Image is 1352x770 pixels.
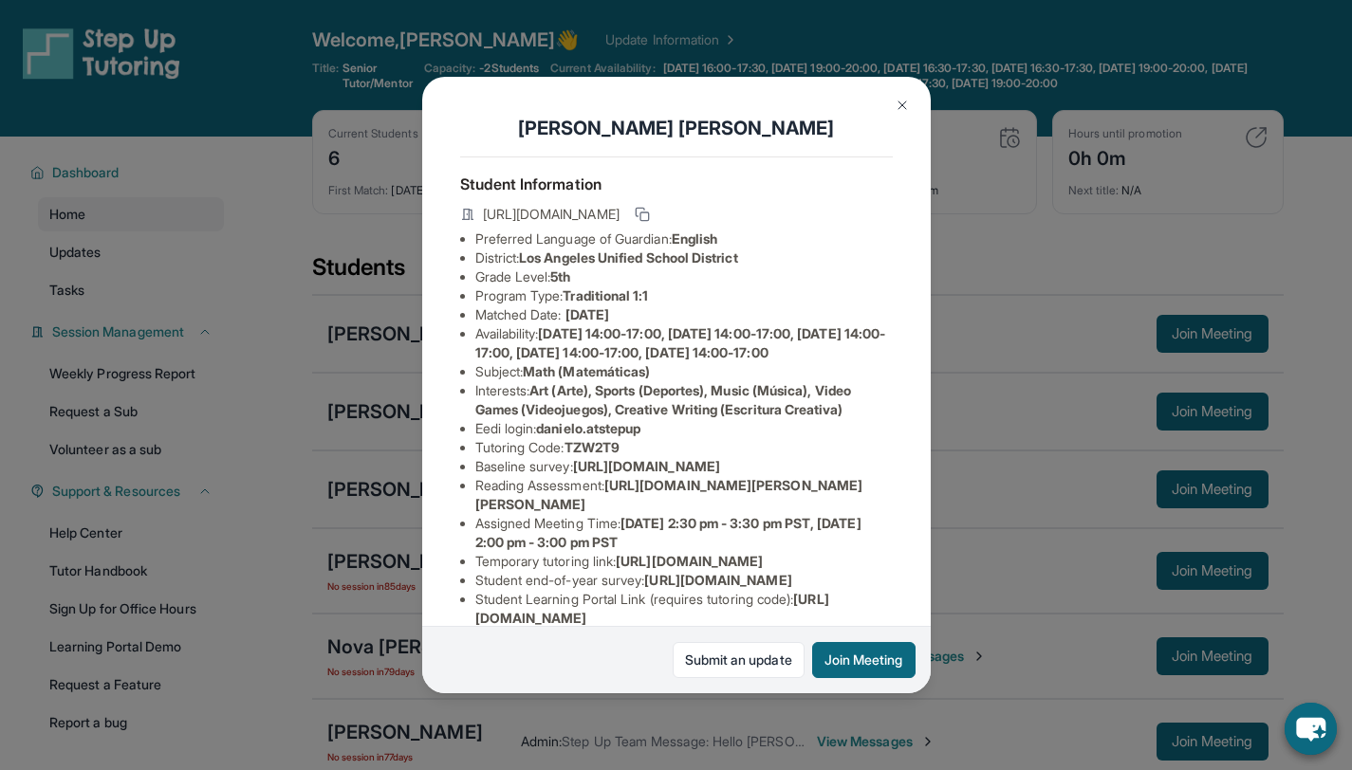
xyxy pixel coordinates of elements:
[475,477,863,512] span: [URL][DOMAIN_NAME][PERSON_NAME][PERSON_NAME]
[563,287,648,303] span: Traditional 1:1
[475,305,893,324] li: Matched Date:
[616,553,763,569] span: [URL][DOMAIN_NAME]
[631,203,654,226] button: Copy link
[573,458,720,474] span: [URL][DOMAIN_NAME]
[519,249,737,266] span: Los Angeles Unified School District
[475,515,861,550] span: [DATE] 2:30 pm - 3:30 pm PST, [DATE] 2:00 pm - 3:00 pm PST
[673,642,805,678] a: Submit an update
[475,590,893,628] li: Student Learning Portal Link (requires tutoring code) :
[565,306,609,322] span: [DATE]
[483,205,620,224] span: [URL][DOMAIN_NAME]
[475,571,893,590] li: Student end-of-year survey :
[523,363,650,379] span: Math (Matemáticas)
[550,268,570,284] span: 5th
[644,572,791,588] span: [URL][DOMAIN_NAME]
[475,229,893,248] li: Preferred Language of Guardian:
[672,230,718,247] span: English
[475,248,893,267] li: District:
[475,324,893,362] li: Availability:
[475,457,893,476] li: Baseline survey :
[475,362,893,381] li: Subject :
[475,286,893,305] li: Program Type:
[475,419,893,438] li: Eedi login :
[565,439,620,455] span: TZW2T9
[475,325,886,360] span: [DATE] 14:00-17:00, [DATE] 14:00-17:00, [DATE] 14:00-17:00, [DATE] 14:00-17:00, [DATE] 14:00-17:00
[812,642,916,678] button: Join Meeting
[475,552,893,571] li: Temporary tutoring link :
[475,438,893,457] li: Tutoring Code :
[460,115,893,141] h1: [PERSON_NAME] [PERSON_NAME]
[895,98,910,113] img: Close Icon
[460,173,893,195] h4: Student Information
[1285,703,1337,755] button: chat-button
[475,382,851,417] span: Art (Arte), Sports (Deportes), Music (Música), Video Games (Videojuegos), Creative Writing (Escri...
[475,476,893,514] li: Reading Assessment :
[475,381,893,419] li: Interests :
[475,514,893,552] li: Assigned Meeting Time :
[475,267,893,286] li: Grade Level:
[536,420,640,436] span: danielo.atstepup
